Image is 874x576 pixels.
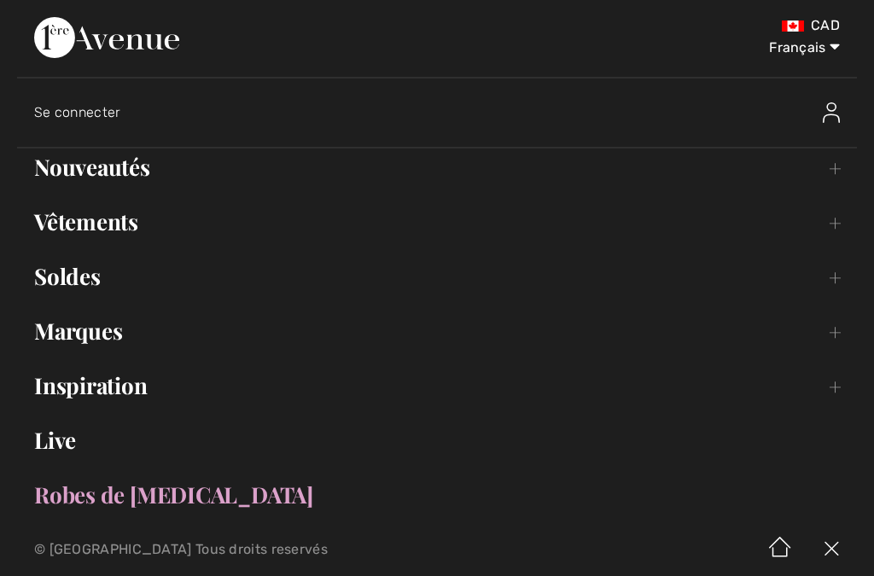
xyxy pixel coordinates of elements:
[515,17,840,34] div: CAD
[17,258,857,295] a: Soldes
[17,476,857,514] a: Robes de [MEDICAL_DATA]
[17,422,857,459] a: Live
[823,102,840,123] img: Se connecter
[17,203,857,241] a: Vêtements
[34,104,121,120] span: Se connecter
[34,85,857,140] a: Se connecterSe connecter
[40,12,75,27] span: Chat
[34,17,179,58] img: 1ère Avenue
[17,148,857,186] a: Nouveautés
[806,523,857,576] img: X
[17,312,857,350] a: Marques
[34,544,514,556] p: © [GEOGRAPHIC_DATA] Tous droits reservés
[755,523,806,576] img: Accueil
[17,367,857,404] a: Inspiration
